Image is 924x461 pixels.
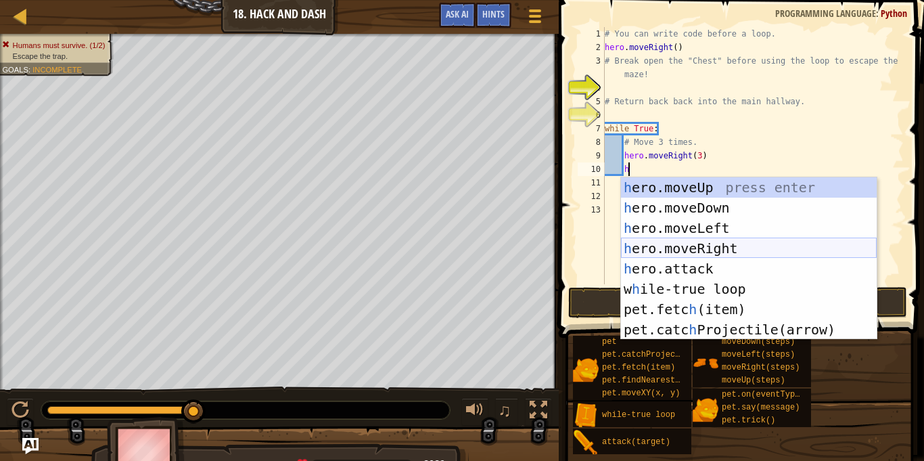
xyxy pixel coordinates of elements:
[2,51,105,62] li: Escape the trap.
[518,3,552,35] button: Show game menu
[602,410,675,420] span: while-true loop
[722,390,848,399] span: pet.on(eventType, handler)
[578,190,605,203] div: 12
[722,416,775,425] span: pet.trick()
[13,41,106,49] span: Humans must survive. (1/2)
[602,376,733,385] span: pet.findNearestByType(type)
[578,135,605,149] div: 8
[578,81,605,95] div: 4
[881,7,907,20] span: Python
[28,65,32,74] span: :
[578,54,605,81] div: 3
[7,398,34,426] button: Ctrl + P: Play
[693,350,718,376] img: portrait.png
[602,437,670,447] span: attack(target)
[578,108,605,122] div: 6
[2,65,28,74] span: Goals
[32,65,82,74] span: Incomplete
[578,149,605,162] div: 9
[22,438,39,454] button: Ask AI
[578,122,605,135] div: 7
[722,350,795,359] span: moveLeft(steps)
[578,41,605,54] div: 2
[722,403,800,412] span: pet.say(message)
[722,337,795,347] span: moveDown(steps)
[573,357,599,382] img: portrait.png
[602,350,729,359] span: pet.catchProjectile(arrow)
[693,397,718,422] img: portrait.png
[439,3,476,28] button: Ask AI
[578,203,605,217] div: 13
[578,27,605,41] div: 1
[525,398,552,426] button: Toggle fullscreen
[602,389,680,398] span: pet.moveXY(x, y)
[573,430,599,456] img: portrait.png
[775,7,876,20] span: Programming language
[461,398,488,426] button: Adjust volume
[578,162,605,176] div: 10
[602,337,617,347] span: pet
[578,176,605,190] div: 11
[722,363,800,372] span: moveRight(steps)
[602,363,675,372] span: pet.fetch(item)
[2,40,105,51] li: Humans must survive.
[568,287,907,318] button: Run ⇧↵
[722,376,785,385] span: moveUp(steps)
[578,95,605,108] div: 5
[13,51,68,60] span: Escape the trap.
[876,7,881,20] span: :
[573,403,599,429] img: portrait.png
[495,398,518,426] button: ♫
[498,400,511,420] span: ♫
[482,7,505,20] span: Hints
[446,7,469,20] span: Ask AI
